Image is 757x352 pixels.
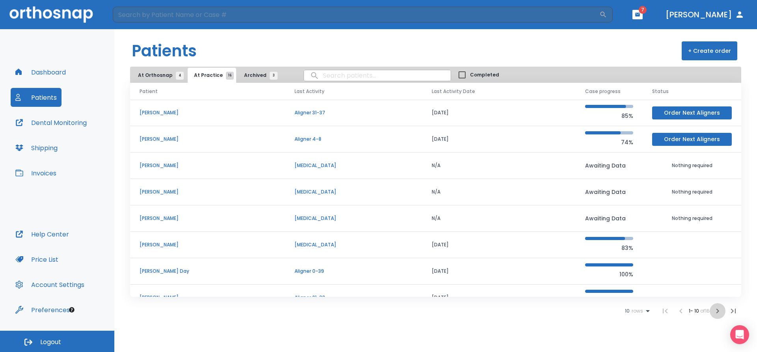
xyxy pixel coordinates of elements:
button: Patients [11,88,62,107]
p: [PERSON_NAME] [140,109,276,116]
p: [PERSON_NAME] Day [140,268,276,275]
div: tabs [132,68,282,83]
td: N/A [422,205,576,232]
span: 7 [639,6,647,14]
span: 3 [270,72,278,80]
span: Logout [40,338,61,346]
p: Awaiting Data [585,187,633,197]
p: Aligner 4-8 [295,136,413,143]
td: [DATE] [422,126,576,153]
p: Awaiting Data [585,161,633,170]
span: 4 [176,72,184,80]
button: Price List [11,250,63,269]
p: [MEDICAL_DATA] [295,215,413,222]
input: search [304,68,451,83]
p: 74% [585,138,633,147]
p: Nothing required [652,162,732,169]
p: [PERSON_NAME] [140,188,276,196]
button: Invoices [11,164,61,183]
p: [PERSON_NAME] [140,162,276,169]
td: [DATE] [422,285,576,311]
button: Order Next Aligners [652,106,732,119]
span: 1 - 10 [689,307,700,314]
p: Aligner 31-37 [295,109,413,116]
p: Aligner 21-30 [295,294,413,301]
span: Archived [244,72,274,79]
button: + Create order [682,41,737,60]
span: Last Activity Date [432,88,475,95]
span: At Orthosnap [138,72,180,79]
p: 83% [585,243,633,253]
button: Help Center [11,225,74,244]
img: Orthosnap [9,6,93,22]
p: [PERSON_NAME] [140,215,276,222]
input: Search by Patient Name or Case # [113,7,599,22]
p: Awaiting Data [585,214,633,223]
p: Nothing required [652,215,732,222]
p: [PERSON_NAME] [140,241,276,248]
span: At Practice [194,72,230,79]
td: [DATE] [422,100,576,126]
span: Completed [470,71,499,78]
p: [MEDICAL_DATA] [295,188,413,196]
p: [PERSON_NAME] [140,294,276,301]
span: 10 [625,308,630,314]
span: rows [630,308,643,314]
button: Dental Monitoring [11,113,91,132]
td: N/A [422,153,576,179]
p: Aligner 0-39 [295,268,413,275]
td: [DATE] [422,232,576,258]
p: 100% [585,270,633,279]
td: [DATE] [422,258,576,285]
p: 100% [585,296,633,305]
button: Account Settings [11,275,89,294]
span: Status [652,88,669,95]
p: [MEDICAL_DATA] [295,162,413,169]
span: 16 [226,72,234,80]
h1: Patients [132,39,197,63]
span: Patient [140,88,158,95]
div: Open Intercom Messenger [730,325,749,344]
button: Order Next Aligners [652,133,732,146]
div: Tooltip anchor [68,306,75,313]
button: Dashboard [11,63,71,82]
button: [PERSON_NAME] [662,7,748,22]
span: of 16 [700,307,710,314]
p: [MEDICAL_DATA] [295,241,413,248]
p: Nothing required [652,188,732,196]
button: Shipping [11,138,62,157]
p: 85% [585,111,633,121]
button: Preferences [11,300,75,319]
span: Last Activity [295,88,324,95]
td: N/A [422,179,576,205]
span: Case progress [585,88,621,95]
p: [PERSON_NAME] [140,136,276,143]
